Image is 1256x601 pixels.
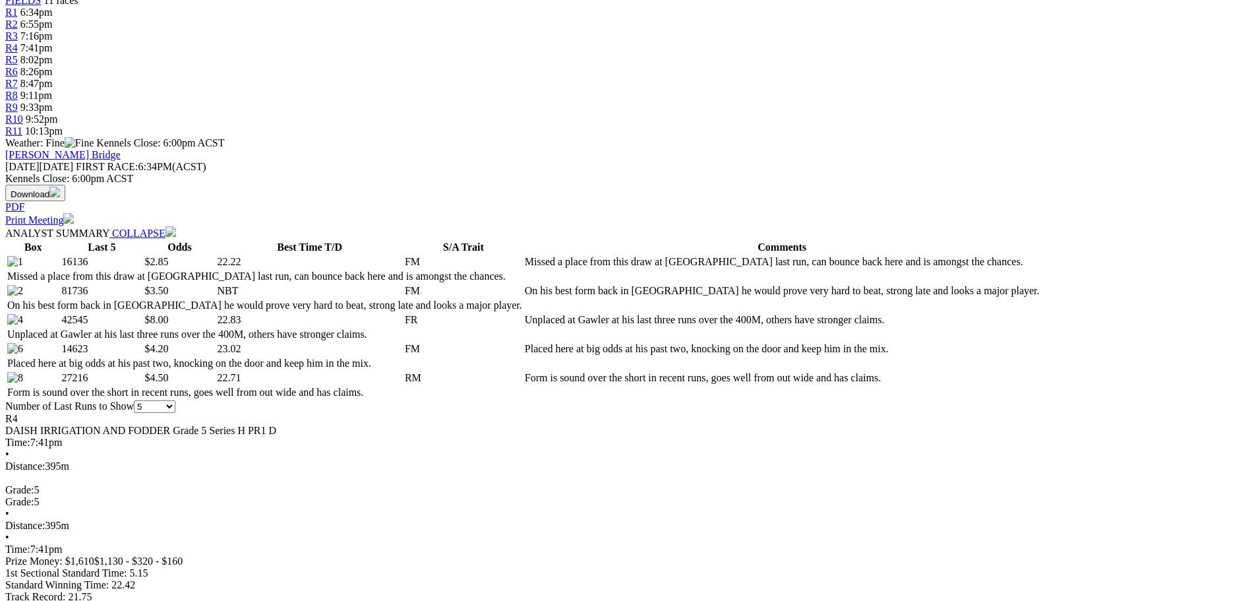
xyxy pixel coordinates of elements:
[404,241,523,254] th: S/A Trait
[5,226,1251,239] div: ANALYST SUMMARY
[5,201,1251,213] div: Download
[5,125,22,137] a: R11
[404,255,523,269] td: FM
[524,371,1040,385] td: Form is sound over the short in recent runs, goes well from out wide and has claims.
[404,284,523,298] td: FM
[5,555,1251,567] div: Prize Money: $1,610
[5,137,96,148] span: Weather: Fine
[216,255,402,269] td: 22.22
[404,342,523,356] td: FM
[5,149,121,160] a: [PERSON_NAME] Bridge
[165,226,176,237] img: chevron-down-white.svg
[524,255,1040,269] td: Missed a place from this draw at [GEOGRAPHIC_DATA] last run, can bounce back here and is amongst ...
[5,90,18,101] a: R8
[63,213,74,224] img: printer.svg
[5,18,18,30] a: R2
[524,313,1040,327] td: Unplaced at Gawler at his last three runs over the 400M, others have stronger claims.
[94,555,183,567] span: $1,130 - $320 - $160
[5,30,18,42] span: R3
[7,299,523,312] td: On his best form back in [GEOGRAPHIC_DATA] he would prove very hard to beat, strong late and look...
[5,54,18,65] a: R5
[25,125,63,137] span: 10:13pm
[5,532,9,543] span: •
[5,113,23,125] a: R10
[61,241,142,254] th: Last 5
[96,137,224,148] span: Kennels Close: 6:00pm ACST
[7,314,23,326] img: 4
[5,173,1251,185] div: Kennels Close: 6:00pm ACST
[76,161,138,172] span: FIRST RACE:
[129,567,148,579] span: 5.15
[5,161,40,172] span: [DATE]
[61,342,142,356] td: 14623
[5,544,1251,555] div: 7:41pm
[5,437,1251,449] div: 7:41pm
[5,484,34,495] span: Grade:
[5,460,45,472] span: Distance:
[144,241,216,254] th: Odds
[20,18,53,30] span: 6:55pm
[112,228,165,239] span: COLLAPSE
[5,201,24,212] a: PDF
[5,400,1251,413] div: Number of Last Runs to Show
[61,313,142,327] td: 42545
[5,413,18,424] span: R4
[216,241,402,254] th: Best Time T/D
[7,357,523,370] td: Placed here at big odds at his past two, knocking on the door and keep him in the mix.
[5,102,18,113] a: R9
[65,137,94,149] img: Fine
[7,256,23,268] img: 1
[49,187,60,197] img: download.svg
[5,185,65,201] button: Download
[5,496,34,507] span: Grade:
[145,256,169,267] span: $2.85
[404,313,523,327] td: FR
[216,284,402,298] td: NBT
[20,78,53,89] span: 8:47pm
[5,449,9,460] span: •
[524,241,1040,254] th: Comments
[20,102,53,113] span: 9:33pm
[5,544,30,555] span: Time:
[20,90,52,101] span: 9:11pm
[524,284,1040,298] td: On his best form back in [GEOGRAPHIC_DATA] he would prove very hard to beat, strong late and look...
[20,66,53,77] span: 8:26pm
[7,343,23,355] img: 6
[5,496,1251,508] div: 5
[7,285,23,297] img: 2
[145,285,169,296] span: $3.50
[7,386,523,399] td: Form is sound over the short in recent runs, goes well from out wide and has claims.
[145,314,169,325] span: $8.00
[5,508,9,519] span: •
[5,520,1251,532] div: 395m
[524,342,1040,356] td: Placed here at big odds at his past two, knocking on the door and keep him in the mix.
[109,228,176,239] a: COLLAPSE
[20,7,53,18] span: 6:34pm
[5,437,30,448] span: Time:
[61,255,142,269] td: 16136
[5,425,1251,437] div: DAISH IRRIGATION AND FODDER Grade 5 Series H PR1 D
[5,567,127,579] span: 1st Sectional Standard Time:
[76,161,206,172] span: 6:34PM(ACST)
[5,161,73,172] span: [DATE]
[5,7,18,18] span: R1
[5,66,18,77] a: R6
[5,460,1251,472] div: 395m
[5,42,18,53] a: R4
[61,284,142,298] td: 81736
[61,371,142,385] td: 27216
[20,42,53,53] span: 7:41pm
[5,78,18,89] a: R7
[216,371,402,385] td: 22.71
[7,372,23,384] img: 8
[26,113,58,125] span: 9:52pm
[5,214,74,226] a: Print Meeting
